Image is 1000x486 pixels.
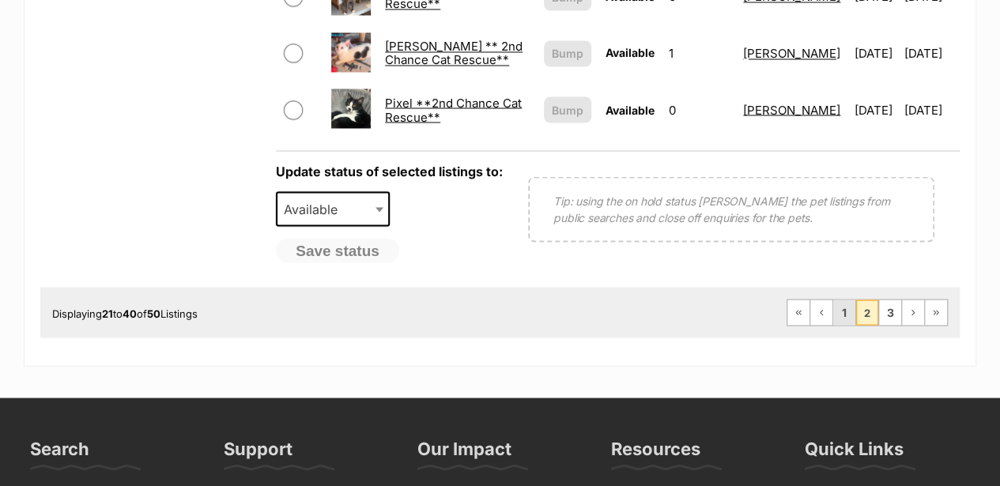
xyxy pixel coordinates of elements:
span: Available [606,46,655,59]
button: Bump [544,96,591,122]
td: [DATE] [904,82,958,137]
h3: Quick Links [805,437,904,469]
span: Bump [552,101,583,118]
h3: Support [224,437,292,469]
a: Next page [902,300,924,325]
strong: 21 [102,307,113,319]
td: 1 [662,26,735,81]
strong: 50 [147,307,160,319]
h3: Resources [611,437,700,469]
span: Bump [552,45,583,62]
span: Available [277,198,353,220]
strong: 40 [123,307,137,319]
img: Pixel **2nd Chance Cat Rescue** [331,89,371,128]
td: [DATE] [848,82,903,137]
p: Tip: using the on hold status [PERSON_NAME] the pet listings from public searches and close off e... [553,192,909,225]
h3: Our Impact [417,437,511,469]
a: [PERSON_NAME] [743,102,840,117]
button: Bump [544,40,591,66]
td: 0 [662,82,735,137]
span: Page 2 [856,300,878,325]
a: [PERSON_NAME] [743,46,840,61]
span: Available [606,103,655,116]
label: Update status of selected listings to: [276,163,503,179]
a: Last page [925,300,947,325]
a: Page 3 [879,300,901,325]
td: [DATE] [848,26,903,81]
h3: Search [30,437,89,469]
a: Page 1 [833,300,855,325]
a: Pixel **2nd Chance Cat Rescue** [385,95,522,123]
a: Previous page [810,300,832,325]
span: Displaying to of Listings [52,307,198,319]
nav: Pagination [787,299,948,326]
a: First page [787,300,809,325]
button: Save status [276,238,399,263]
span: Available [276,191,390,226]
td: [DATE] [904,26,958,81]
a: [PERSON_NAME] ** 2nd Chance Cat Rescue** [385,39,523,67]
